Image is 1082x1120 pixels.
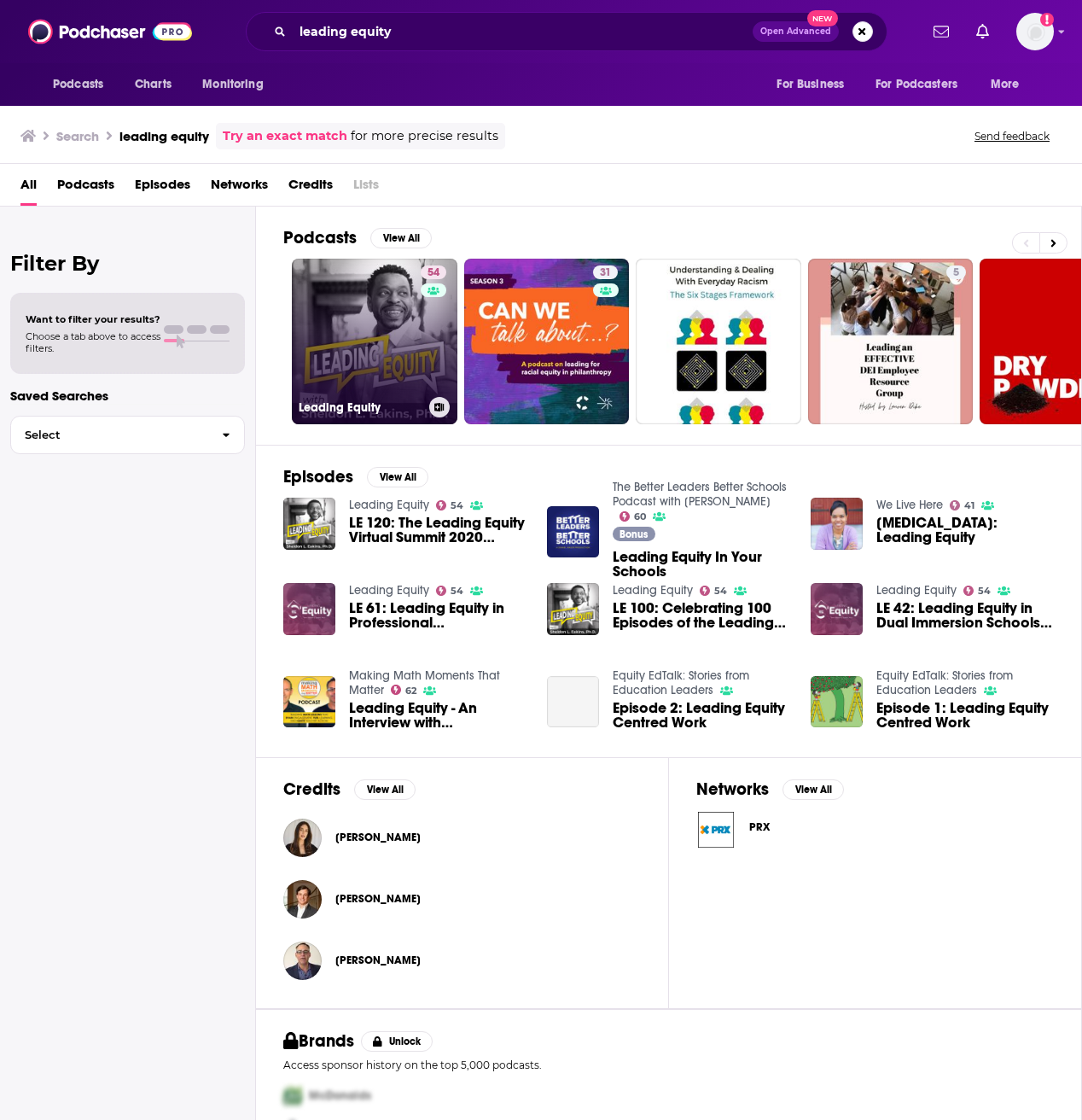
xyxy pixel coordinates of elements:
[335,954,421,967] a: Pete Moore
[760,27,831,36] span: Open Advanced
[876,516,1054,545] span: [MEDICAL_DATA]: Leading Equity
[927,17,956,46] a: Show notifications dropdown
[283,1030,354,1052] h2: Brands
[634,513,646,521] span: 60
[451,502,463,510] span: 54
[876,583,957,598] a: Leading Equity
[190,68,285,101] button: open menu
[765,68,865,101] button: open menu
[349,601,526,630] span: LE 61: Leading Equity in Professional Development with [PERSON_NAME]
[464,259,630,424] a: 31
[613,601,790,630] span: LE 100: Celebrating 100 Episodes of the Leading Equity Podcast with [PERSON_NAME]
[28,15,192,48] img: Podchaser - Follow, Share and Rate Podcasts
[283,583,335,635] img: LE 61: Leading Equity in Professional Development with Dr. LaTisha Smith
[593,265,618,279] a: 31
[283,498,335,550] img: LE 120: The Leading Equity Virtual Summit 2020 Mashup
[953,265,959,282] span: 5
[946,265,966,279] a: 5
[811,676,863,728] a: Episode 1: Leading Equity Centred Work
[10,388,245,404] p: Saved Searches
[119,128,209,144] h3: leading equity
[876,701,1054,730] a: Episode 1: Leading Equity Centred Work
[613,701,790,730] a: Episode 2: Leading Equity Centred Work
[405,687,416,695] span: 62
[223,126,347,146] a: Try an exact match
[283,227,357,248] h2: Podcasts
[963,586,992,596] a: 54
[777,73,844,96] span: For Business
[620,511,647,522] a: 60
[135,171,190,206] a: Episodes
[26,313,160,325] span: Want to filter your results?
[613,583,693,598] a: Leading Equity
[335,892,421,906] span: [PERSON_NAME]
[714,587,727,595] span: 54
[370,228,432,248] button: View All
[875,73,957,96] span: For Podcasters
[876,668,1013,697] a: Equity EdTalk: Stories from Education Leaders
[547,506,599,558] img: Leading Equity In Your Schools
[349,516,526,545] span: LE 120: The Leading Equity Virtual Summit 2020 Mashup
[56,128,99,144] h3: Search
[135,73,172,96] span: Charts
[782,779,844,800] button: View All
[421,265,446,279] a: 54
[749,820,770,834] span: PRX
[202,73,263,96] span: Monitoring
[124,68,182,101] a: Charts
[600,265,611,282] span: 31
[613,668,749,697] a: Equity EdTalk: Stories from Education Leaders
[283,880,322,919] img: Philipp Freise
[349,583,429,598] a: Leading Equity
[283,466,353,487] h2: Episodes
[283,933,641,988] button: Pete MoorePete Moore
[283,819,322,857] a: Kira Jackson
[288,171,333,206] a: Credits
[299,400,422,415] h3: Leading Equity
[436,500,464,510] a: 54
[950,500,975,510] a: 41
[10,416,245,454] button: Select
[57,171,114,206] a: Podcasts
[876,601,1054,630] span: LE 42: Leading Equity in Dual Immersion Schools with [PERSON_NAME]
[807,10,838,26] span: New
[11,429,208,440] span: Select
[283,466,428,487] a: EpisodesView All
[283,810,641,865] button: Kira JacksonKira Jackson
[696,810,1054,849] a: PRX logoPRX
[811,498,863,550] img: COVID-19: Leading Equity
[292,259,457,424] a: 54Leading Equity
[876,601,1054,630] a: LE 42: Leading Equity in Dual Immersion Schools with Mr. Joel Lavin
[354,779,416,800] button: View All
[613,480,787,509] a: The Better Leaders Better Schools Podcast with Daniel Bauer
[309,1088,371,1103] span: McDonalds
[391,685,417,695] a: 62
[283,779,340,800] h2: Credits
[613,550,790,579] a: Leading Equity In Your Schools
[547,583,599,635] img: LE 100: Celebrating 100 Episodes of the Leading Equity Podcast with Dr. Sheldon L. Eakins
[283,676,335,728] img: Leading Equity - An Interview with Sheldon Eakins
[978,587,991,595] span: 54
[367,467,428,487] button: View All
[696,810,736,849] img: PRX logo
[283,1059,1054,1071] p: Access sponsor history on the top 5,000 podcasts.
[353,171,379,206] span: Lists
[10,251,245,276] h2: Filter By
[969,17,996,46] a: Show notifications dropdown
[811,583,863,635] a: LE 42: Leading Equity in Dual Immersion Schools with Mr. Joel Lavin
[361,1031,433,1052] button: Unlock
[964,502,974,510] span: 41
[283,872,641,926] button: Philipp FreisePhilipp Freise
[969,129,1055,143] button: Send feedback
[26,330,160,354] span: Choose a tab above to access filters.
[349,498,429,512] a: Leading Equity
[1016,13,1054,50] button: Show profile menu
[428,265,439,282] span: 54
[41,68,125,101] button: open menu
